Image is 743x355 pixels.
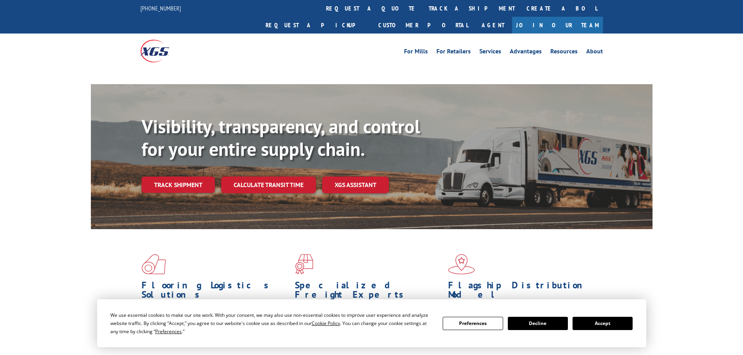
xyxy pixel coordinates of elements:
[586,48,603,57] a: About
[155,328,182,335] span: Preferences
[512,17,603,34] a: Join Our Team
[550,48,578,57] a: Resources
[295,281,442,303] h1: Specialized Freight Experts
[221,177,316,193] a: Calculate transit time
[295,254,313,274] img: xgs-icon-focused-on-flooring-red
[97,299,646,347] div: Cookie Consent Prompt
[479,48,501,57] a: Services
[142,281,289,303] h1: Flooring Logistics Solutions
[508,317,568,330] button: Decline
[140,4,181,12] a: [PHONE_NUMBER]
[322,177,389,193] a: XGS ASSISTANT
[436,48,471,57] a: For Retailers
[404,48,428,57] a: For Mills
[448,281,596,303] h1: Flagship Distribution Model
[474,17,512,34] a: Agent
[142,114,420,161] b: Visibility, transparency, and control for your entire supply chain.
[372,17,474,34] a: Customer Portal
[110,311,433,336] div: We use essential cookies to make our site work. With your consent, we may also use non-essential ...
[260,17,372,34] a: Request a pickup
[443,317,503,330] button: Preferences
[510,48,542,57] a: Advantages
[573,317,633,330] button: Accept
[142,254,166,274] img: xgs-icon-total-supply-chain-intelligence-red
[448,254,475,274] img: xgs-icon-flagship-distribution-model-red
[142,177,215,193] a: Track shipment
[312,320,340,327] span: Cookie Policy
